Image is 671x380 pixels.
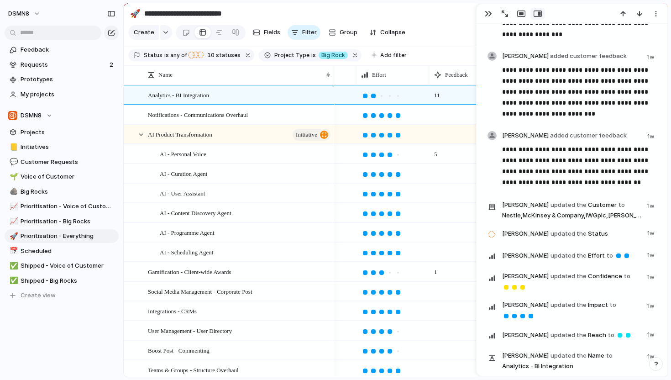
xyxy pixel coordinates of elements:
[10,201,16,212] div: 📈
[5,170,119,184] a: 🌱Voice of Customer
[164,51,169,59] span: is
[8,247,17,256] button: 📅
[502,272,549,281] span: [PERSON_NAME]
[148,109,248,120] span: Notifications - Communications Overhaul
[21,276,115,285] span: Shipped - Big Rocks
[21,45,115,54] span: Feedback
[21,202,115,211] span: Prioritisation - Voice of Customer
[5,185,119,199] a: 🪨Big Rocks
[21,232,115,241] span: Prioritisation - Everything
[148,90,209,100] span: Analytics - BI Integration
[158,70,173,79] span: Name
[5,215,119,228] a: 📈Prioritisation - Big Rocks
[550,351,587,360] span: updated the
[5,43,119,57] a: Feedback
[372,70,386,79] span: Effort
[647,350,656,361] span: 1w
[296,128,317,141] span: initiative
[366,49,412,62] button: Add filter
[5,274,119,288] div: ✅Shipped - Big Rocks
[10,172,16,182] div: 🌱
[502,131,627,140] span: [PERSON_NAME]
[163,50,189,60] button: isany of
[550,272,587,281] span: updated the
[21,172,115,181] span: Voice of Customer
[608,331,614,340] span: to
[188,50,242,60] button: 10 statuses
[647,200,656,211] span: 1w
[204,52,216,58] span: 10
[502,331,549,340] span: [PERSON_NAME]
[144,51,163,59] span: Status
[380,51,407,59] span: Add filter
[10,142,16,153] div: 📒
[128,6,142,21] button: 🚀
[502,52,627,61] span: [PERSON_NAME]
[445,70,468,79] span: Feedback
[502,301,549,310] span: [PERSON_NAME]
[8,158,17,167] button: 💬
[324,25,362,40] button: Group
[647,249,656,260] span: 1w
[430,145,441,159] span: 5
[502,271,642,292] span: Confidence
[148,364,239,375] span: Teams & Groups - Structure Overhaul
[607,251,613,260] span: to
[128,25,159,40] button: Create
[8,232,17,241] button: 🚀
[302,28,317,37] span: Filter
[148,129,212,139] span: AI Product Transformation
[8,142,17,152] button: 📒
[610,301,616,310] span: to
[160,207,231,218] span: AI - Content Discovery Agent
[5,155,119,169] div: 💬Customer Requests
[624,272,630,281] span: to
[160,188,205,198] span: AI - User Assistant
[5,200,119,213] a: 📈Prioritisation - Voice of Customer
[502,227,642,240] span: Status
[366,25,409,40] button: Collapse
[321,51,345,59] span: Big Rock
[130,7,140,20] div: 🚀
[502,251,549,260] span: [PERSON_NAME]
[502,249,642,262] span: Effort
[5,244,119,258] a: 📅Scheduled
[148,286,252,296] span: Social Media Management - Corporate Post
[550,251,587,260] span: updated the
[647,300,656,311] span: 1w
[4,6,45,21] button: DSMN8
[311,51,316,59] span: is
[502,328,642,341] span: Reach
[5,126,119,139] a: Projects
[10,275,16,286] div: ✅
[550,301,587,310] span: updated the
[550,132,627,139] span: added customer feedback
[647,328,656,339] span: 1w
[8,9,29,18] span: DSMN8
[5,109,119,122] button: DSMN8
[10,157,16,167] div: 💬
[8,187,17,196] button: 🪨
[21,247,115,256] span: Scheduled
[5,73,119,86] a: Prototypes
[10,261,16,271] div: ✅
[5,140,119,154] a: 📒Initiatives
[647,53,656,62] span: 1w
[21,217,115,226] span: Prioritisation - Big Rocks
[21,142,115,152] span: Initiatives
[21,128,115,137] span: Projects
[21,261,115,270] span: Shipped - Voice of Customer
[160,148,206,159] span: AI - Personal Voice
[249,25,284,40] button: Fields
[21,60,107,69] span: Requests
[293,129,330,141] button: initiative
[21,111,42,120] span: DSMN8
[502,350,642,371] span: Name Analytics - BI Integration
[502,229,549,238] span: [PERSON_NAME]
[5,259,119,273] a: ✅Shipped - Voice of Customer
[550,229,587,238] span: updated the
[8,217,17,226] button: 📈
[502,351,549,360] span: [PERSON_NAME]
